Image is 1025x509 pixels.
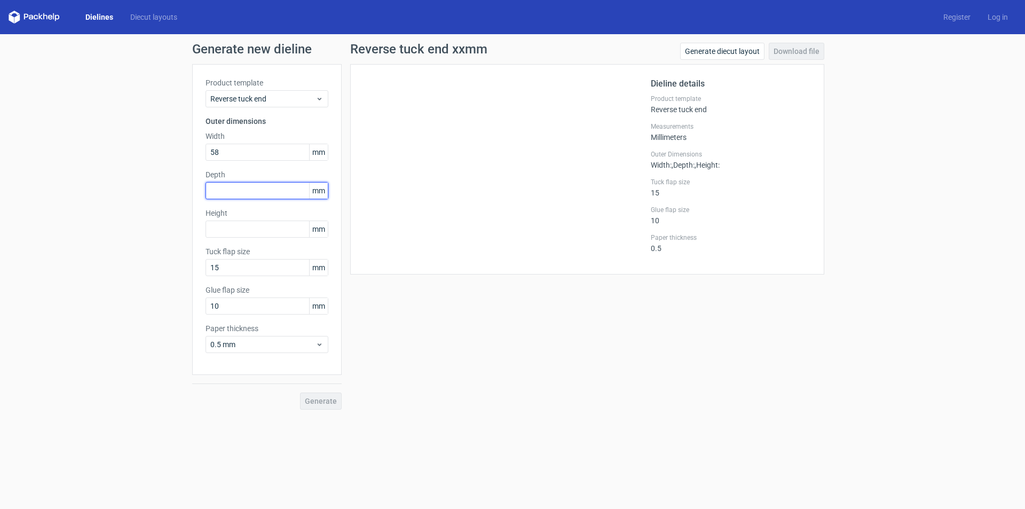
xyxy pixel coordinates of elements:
[210,93,316,104] span: Reverse tuck end
[309,183,328,199] span: mm
[651,178,811,197] div: 15
[210,339,316,350] span: 0.5 mm
[651,150,811,159] label: Outer Dimensions
[122,12,186,22] a: Diecut layouts
[206,131,328,142] label: Width
[651,122,811,131] label: Measurements
[206,116,328,127] h3: Outer dimensions
[651,95,811,103] label: Product template
[206,246,328,257] label: Tuck flap size
[695,161,720,169] span: , Height :
[651,206,811,225] div: 10
[651,233,811,242] label: Paper thickness
[206,323,328,334] label: Paper thickness
[206,77,328,88] label: Product template
[651,95,811,114] div: Reverse tuck end
[651,161,672,169] span: Width :
[680,43,764,60] a: Generate diecut layout
[935,12,979,22] a: Register
[206,208,328,218] label: Height
[651,206,811,214] label: Glue flap size
[309,260,328,276] span: mm
[309,221,328,237] span: mm
[206,285,328,295] label: Glue flap size
[672,161,695,169] span: , Depth :
[77,12,122,22] a: Dielines
[206,169,328,180] label: Depth
[350,43,487,56] h1: Reverse tuck end xxmm
[651,77,811,90] h2: Dieline details
[309,298,328,314] span: mm
[651,233,811,253] div: 0.5
[979,12,1016,22] a: Log in
[192,43,833,56] h1: Generate new dieline
[651,178,811,186] label: Tuck flap size
[651,122,811,142] div: Millimeters
[309,144,328,160] span: mm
